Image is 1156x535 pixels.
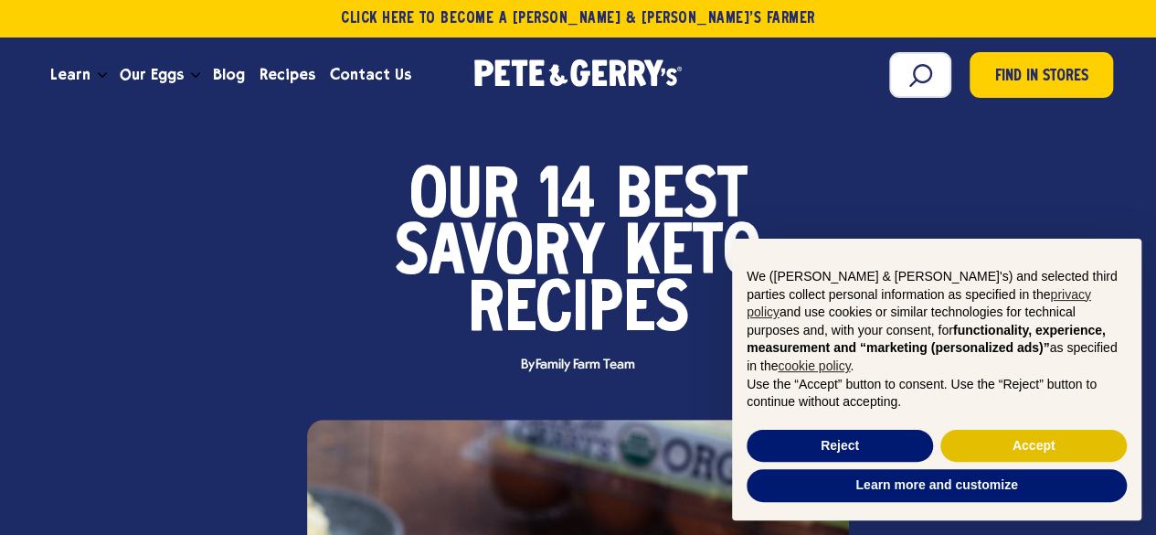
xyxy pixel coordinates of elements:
span: Learn [50,63,90,86]
span: Our [409,170,519,227]
button: Accept [940,430,1127,463]
span: Find in Stores [995,65,1088,90]
span: Family Farm Team [535,358,634,372]
a: Blog [206,50,252,100]
p: We ([PERSON_NAME] & [PERSON_NAME]'s) and selected third parties collect personal information as s... [747,268,1127,376]
button: Open the dropdown menu for Learn [98,72,107,79]
button: Learn more and customize [747,469,1127,502]
a: Recipes [252,50,323,100]
button: Reject [747,430,933,463]
a: Our Eggs [112,50,191,100]
span: Keto [625,227,761,284]
a: Learn [43,50,98,100]
a: Contact Us [323,50,419,100]
input: Search [889,52,951,98]
a: Find in Stores [970,52,1113,98]
span: Best [616,170,748,227]
span: Savory [395,227,605,284]
span: 14 [539,170,596,227]
span: Our Eggs [120,63,184,86]
button: Open the dropdown menu for Our Eggs [191,72,200,79]
span: By [512,358,643,372]
span: Recipes [468,284,689,340]
span: Recipes [260,63,315,86]
span: Blog [213,63,245,86]
a: cookie policy [778,358,850,373]
p: Use the “Accept” button to consent. Use the “Reject” button to continue without accepting. [747,376,1127,412]
span: Contact Us [330,63,411,86]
